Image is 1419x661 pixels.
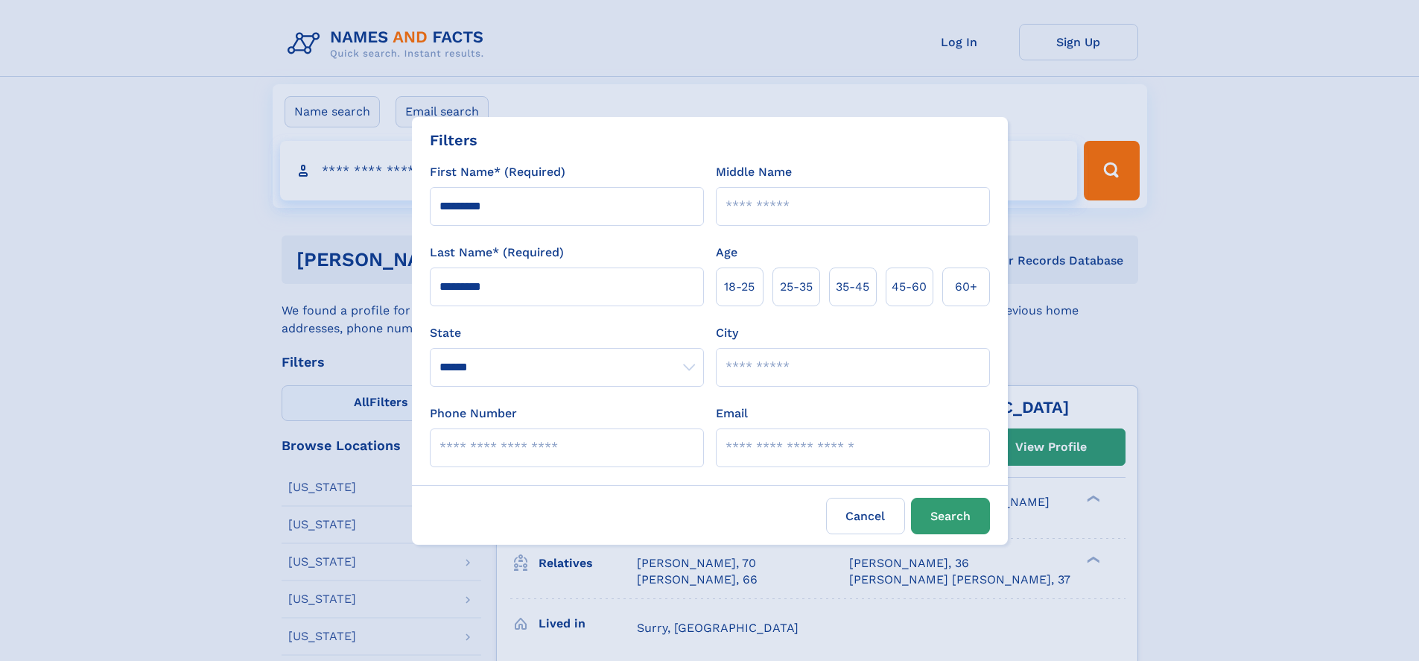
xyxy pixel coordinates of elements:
[911,498,990,534] button: Search
[780,278,813,296] span: 25‑35
[716,244,737,262] label: Age
[716,405,748,423] label: Email
[836,278,869,296] span: 35‑45
[716,324,738,342] label: City
[430,324,704,342] label: State
[716,163,792,181] label: Middle Name
[955,278,977,296] span: 60+
[430,129,477,151] div: Filters
[892,278,927,296] span: 45‑60
[826,498,905,534] label: Cancel
[724,278,755,296] span: 18‑25
[430,405,517,423] label: Phone Number
[430,163,565,181] label: First Name* (Required)
[430,244,564,262] label: Last Name* (Required)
